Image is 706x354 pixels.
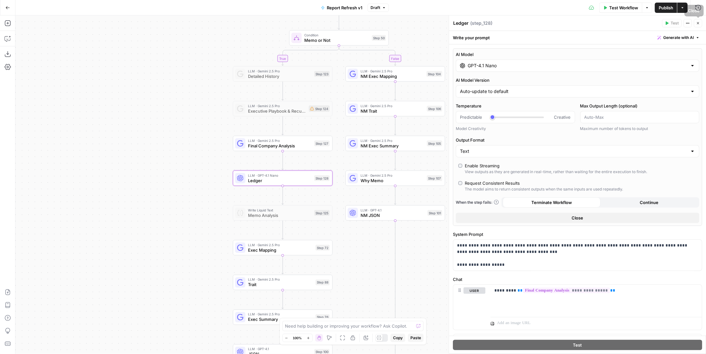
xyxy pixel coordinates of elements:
span: LLM · Gemini 2.5 Pro [361,173,424,178]
div: Step 125 [314,210,330,216]
label: Temperature [456,103,575,109]
span: LLM · Gemini 2.5 Pro [361,103,424,108]
div: LLM · Gemini 2.5 ProFinal Company AnalysisStep 127 [233,136,333,151]
input: Auto-update to default [460,88,687,95]
span: Exec Mapping [248,247,313,253]
span: Predictable [460,114,482,120]
div: Step 106 [427,106,442,112]
button: Test [662,19,682,27]
span: Draft [371,5,380,11]
div: ConditionMemo or NotStep 50 [289,30,389,46]
span: Close [572,215,583,221]
button: Publish [655,3,677,13]
input: Request Consistent ResultsThe model aims to return consistent outputs when the same inputs are us... [458,181,462,185]
span: Memo or Not [304,37,369,43]
span: When the step fails: [456,200,499,205]
div: LLM · Gemini 2.5 ProNM Exec SummaryStep 105 [345,136,445,151]
span: Publish [659,5,673,11]
span: LLM · GPT-4.1 [361,208,425,213]
input: Text [460,148,687,154]
span: LLM · Gemini 2.5 Pro [248,277,313,282]
span: Report Refresh v1 [327,5,362,11]
g: Edge from step_104 to step_106 [394,81,396,100]
span: LLM · Gemini 2.5 Pro [248,138,312,143]
span: Exec Summary [248,316,313,323]
button: Close [456,213,699,223]
button: user [463,287,485,294]
g: Edge from step_88 to step_76 [282,290,284,309]
span: Test [573,342,582,348]
g: Edge from step_127 to step_128 [282,151,284,170]
span: 100% [293,335,302,340]
div: LLM · Gemini 2.5 ProTraitStep 88 [233,275,333,290]
span: Executive Playbook & Recurring Themes [248,108,306,114]
button: Paste [408,334,424,342]
span: Paste [410,335,421,341]
g: Edge from step_125 to step_72 [282,220,284,239]
span: Write Liquid Text [248,208,312,213]
textarea: Ledger [453,20,469,26]
div: LLM · Gemini 2.5 ProExecutive Playbook & Recurring ThemesStep 124 [233,101,333,116]
g: Edge from step_72 to step_88 [282,255,284,274]
div: Model Creativity [456,126,575,132]
span: LLM · GPT-4.1 Nano [248,173,312,178]
g: Edge from step_128 to step_125 [282,186,284,205]
span: LLM · Gemini 2.5 Pro [361,69,424,74]
g: Edge from step_107 to step_101 [394,186,396,205]
span: Trait [248,282,313,288]
div: View outputs as they are generated in real-time, rather than waiting for the entire execution to ... [465,169,647,175]
span: Condition [304,33,369,38]
span: Test Workflow [609,5,638,11]
span: Test [671,20,679,26]
label: Max Output Length (optional) [580,103,699,109]
div: LLM · Gemini 2.5 ProNM Exec MappingStep 104 [345,66,445,82]
span: Copy [393,335,403,341]
button: Copy [390,334,405,342]
div: Step 104 [426,71,442,77]
button: Test [453,340,702,350]
div: Request Consistent Results [465,180,520,186]
g: Edge from step_124 to step_127 [282,116,284,135]
span: NM JSON [361,212,425,219]
span: ( step_128 ) [470,20,492,26]
div: LLM · Gemini 2.5 ProExec SummaryStep 76 [233,310,333,325]
g: Edge from step_105 to step_107 [394,151,396,170]
span: LLM · Gemini 2.5 Pro [248,103,306,108]
button: Continue [601,197,698,208]
span: NM Exec Summary [361,143,424,149]
span: Ledger [248,177,312,184]
div: Step 72 [316,245,330,251]
span: LLM · Gemini 2.5 Pro [248,69,312,74]
label: AI Model Version [456,77,699,83]
button: Report Refresh v1 [317,3,366,13]
g: Edge from step_106 to step_105 [394,116,396,135]
input: Select a model [468,62,687,69]
span: NM Exec Mapping [361,73,424,79]
div: Enable Streaming [465,163,500,169]
span: Terminate Workflow [531,199,572,206]
div: Step 101 [427,210,442,216]
div: LLM · GPT-4.1 NanoLedgerStep 128 [233,171,333,186]
g: Edge from step_126 to step_50 [338,11,340,30]
g: Edge from step_50 to step_104 [339,45,396,66]
span: LLM · GPT-4.1 [248,347,312,352]
div: Step 107 [427,175,442,181]
input: Enable StreamingView outputs as they are generated in real-time, rather than waiting for the enti... [458,164,462,168]
button: Draft [368,4,389,12]
div: Write Liquid TextMemo AnalysisStep 125 [233,205,333,221]
div: Step 127 [314,141,330,146]
div: LLM · Gemini 2.5 ProNM TraitStep 106 [345,101,445,116]
div: The model aims to return consistent outputs when the same inputs are used repeatedly. [465,186,623,192]
button: Test Workflow [599,3,642,13]
span: Why Memo [361,177,424,184]
div: LLM · Gemini 2.5 ProWhy MemoStep 107 [345,171,445,186]
div: LLM · Gemini 2.5 ProDetailed HistoryStep 123 [233,66,333,82]
div: Step 76 [316,314,330,320]
div: Step 124 [309,106,330,112]
g: Edge from step_50 to step_123 [282,45,339,66]
button: Generate with AI [655,33,702,42]
div: Step 88 [316,280,330,285]
span: Continue [640,199,659,206]
g: Edge from step_123 to step_124 [282,81,284,100]
div: Write your prompt [449,31,706,44]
